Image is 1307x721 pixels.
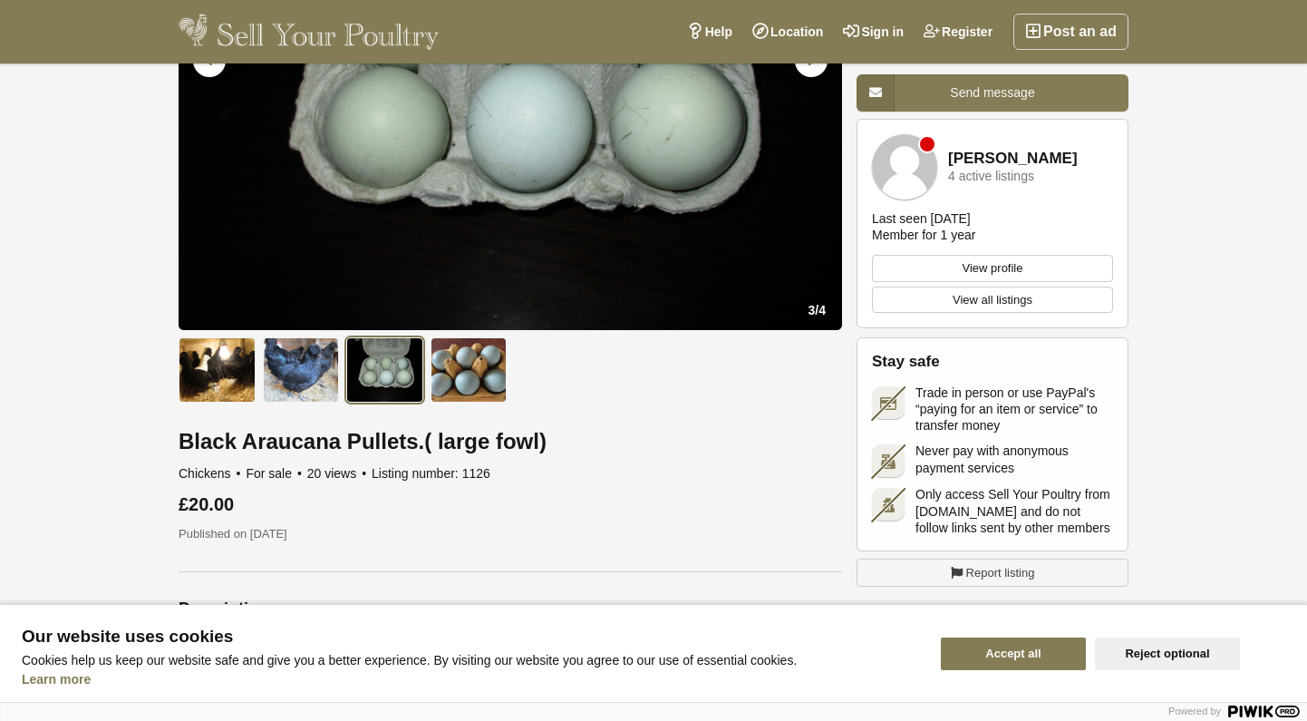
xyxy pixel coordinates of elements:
img: Black Araucana Pullets.( large fowl) - 2 [263,337,340,403]
a: Location [742,14,833,50]
img: Carol Connor [872,134,937,200]
span: Send message [950,85,1034,100]
div: 4 active listings [948,170,1034,183]
span: Powered by [1168,706,1221,716]
img: Black Araucana Pullets.( large fowl) - 1 [179,337,256,403]
div: £20.00 [179,494,842,514]
span: 4 [818,303,826,317]
p: Cookies help us keep our website safe and give you a better experience. By visiting our website y... [22,653,919,667]
a: Post an ad [1013,14,1128,50]
h1: Black Araucana Pullets.( large fowl) [179,430,842,453]
span: Chickens [179,466,243,481]
img: Sell Your Poultry [179,14,439,50]
h2: Description [179,599,842,618]
span: Only access Sell Your Poultry from [DOMAIN_NAME] and do not follow links sent by other members [915,486,1113,536]
button: Reject optional [1095,638,1240,670]
a: Report listing [857,559,1128,588]
img: Black Araucana Pullets.( large fowl) - 3 [346,337,423,403]
span: 20 views [307,466,368,481]
span: Our website uses cookies [22,628,919,646]
span: Listing number: 1126 [372,466,490,481]
div: Last seen [DATE] [872,210,971,227]
a: Learn more [22,672,91,687]
a: View all listings [872,287,1113,314]
div: / [799,298,835,323]
a: Help [677,14,742,50]
img: Black Araucana Pullets.( large fowl) - 4 [431,337,508,403]
button: Accept all [941,638,1086,670]
a: Register [914,14,1002,50]
span: For sale [246,466,303,481]
a: Send message [857,74,1128,112]
div: Member is offline [920,137,934,151]
span: 3 [808,303,816,317]
p: Published on [DATE] [179,525,842,543]
h2: Stay safe [872,353,1113,371]
a: Sign in [833,14,914,50]
span: Trade in person or use PayPal's “paying for an item or service” to transfer money [915,385,1113,434]
a: View profile [872,255,1113,282]
span: Never pay with anonymous payment services [915,443,1113,475]
div: Member for 1 year [872,227,975,243]
a: [PERSON_NAME] [948,151,1078,168]
span: Report listing [966,564,1035,582]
